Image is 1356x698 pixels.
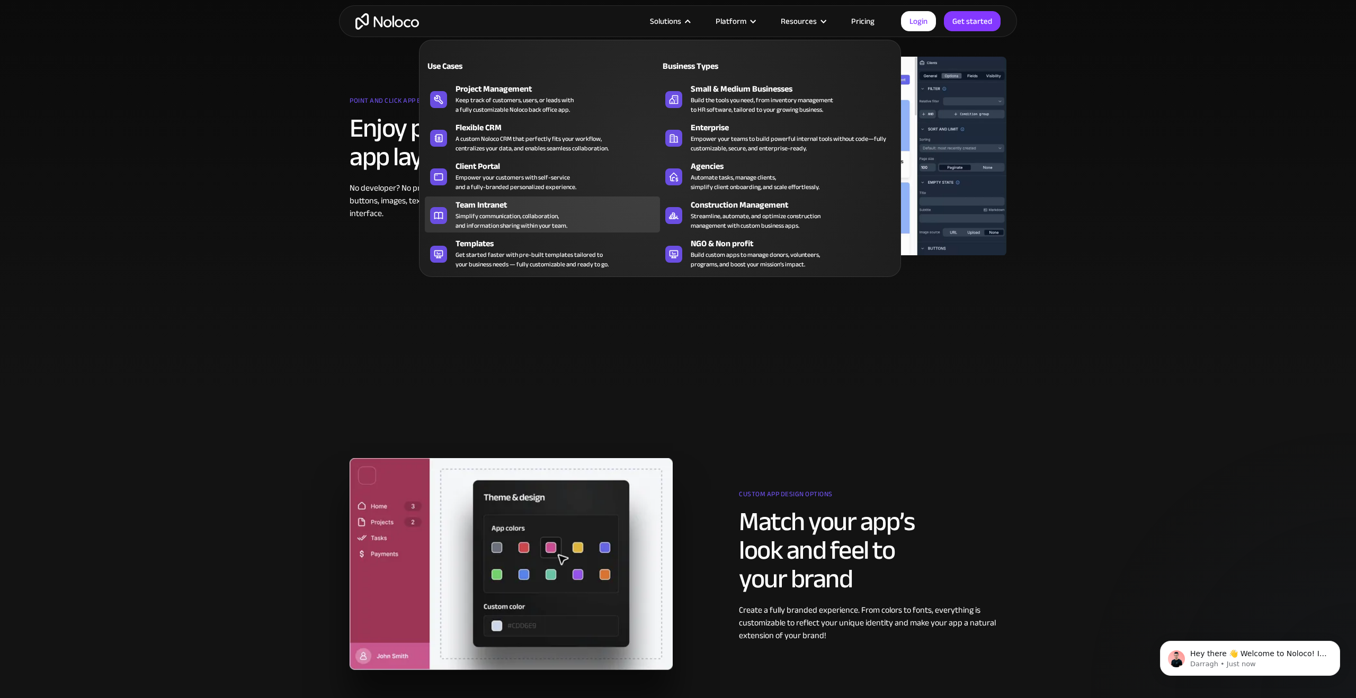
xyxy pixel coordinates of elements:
div: Templates [456,237,665,250]
div: Empower your teams to build powerful internal tools without code—fully customizable, secure, and ... [691,134,890,153]
a: Construction ManagementStreamline, automate, and optimize constructionmanagement with custom busi... [660,196,895,232]
a: Business Types [660,53,895,78]
div: Custom app design options [739,486,1006,507]
a: Use Cases [425,53,660,78]
a: NGO & Non profitBuild custom apps to manage donors, volunteers,programs, and boost your mission’s... [660,235,895,271]
div: Resources [781,14,817,28]
div: Use Cases [425,60,538,73]
div: Resources [768,14,838,28]
a: Project ManagementKeep track of customers, users, or leads witha fully customizable Noloco back o... [425,80,660,117]
a: home [355,13,419,30]
div: Create a fully branded experience. From colors to fonts, everything is customizable to reflect yo... [739,604,1006,642]
div: Small & Medium Businesses [691,83,900,95]
div: Simplify communication, collaboration, and information sharing within your team. [456,211,567,230]
div: Build custom apps to manage donors, volunteers, programs, and boost your mission’s impact. [691,250,820,269]
a: TemplatesGet started faster with pre-built templates tailored toyour business needs — fully custo... [425,235,660,271]
div: Enterprise [691,121,900,134]
nav: Solutions [419,25,901,277]
a: Get started [944,11,1001,31]
div: NGO & Non profit [691,237,900,250]
div: No developer? No problem! Start with a layout and make it truly yours. Add buttons, images, text,... [350,182,617,220]
div: Agencies [691,160,900,173]
div: A custom Noloco CRM that perfectly fits your workflow, centralizes your data, and enables seamles... [456,134,609,153]
div: Team Intranet [456,199,665,211]
div: Build the tools you need, from inventory management to HR software, tailored to your growing busi... [691,95,833,114]
div: Streamline, automate, and optimize construction management with custom business apps. [691,211,820,230]
div: Business Types [660,60,773,73]
a: Small & Medium BusinessesBuild the tools you need, from inventory managementto HR software, tailo... [660,80,895,117]
div: Construction Management [691,199,900,211]
a: Client PortalEmpower your customers with self-serviceand a fully-branded personalized experience. [425,158,660,194]
div: Client Portal [456,160,665,173]
a: Pricing [838,14,888,28]
h2: Enjoy personalized app layouts [350,114,617,171]
div: Platform [716,14,746,28]
div: Point and click app builder [350,93,617,114]
div: Solutions [637,14,702,28]
div: Platform [702,14,768,28]
div: Get started faster with pre-built templates tailored to your business needs — fully customizable ... [456,250,609,269]
h2: Match your app’s look and feel to your brand [739,507,1006,593]
iframe: Intercom notifications message [1144,619,1356,693]
a: Team IntranetSimplify communication, collaboration,and information sharing within your team. [425,196,660,232]
div: Project Management [456,83,665,95]
a: EnterpriseEmpower your teams to build powerful internal tools without code—fully customizable, se... [660,119,895,155]
div: Empower your customers with self-service and a fully-branded personalized experience. [456,173,576,192]
div: Flexible CRM [456,121,665,134]
a: Login [901,11,936,31]
a: Flexible CRMA custom Noloco CRM that perfectly fits your workflow,centralizes your data, and enab... [425,119,660,155]
div: Keep track of customers, users, or leads with a fully customizable Noloco back office app. [456,95,574,114]
a: AgenciesAutomate tasks, manage clients,simplify client onboarding, and scale effortlessly. [660,158,895,194]
div: Solutions [650,14,681,28]
div: Automate tasks, manage clients, simplify client onboarding, and scale effortlessly. [691,173,819,192]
